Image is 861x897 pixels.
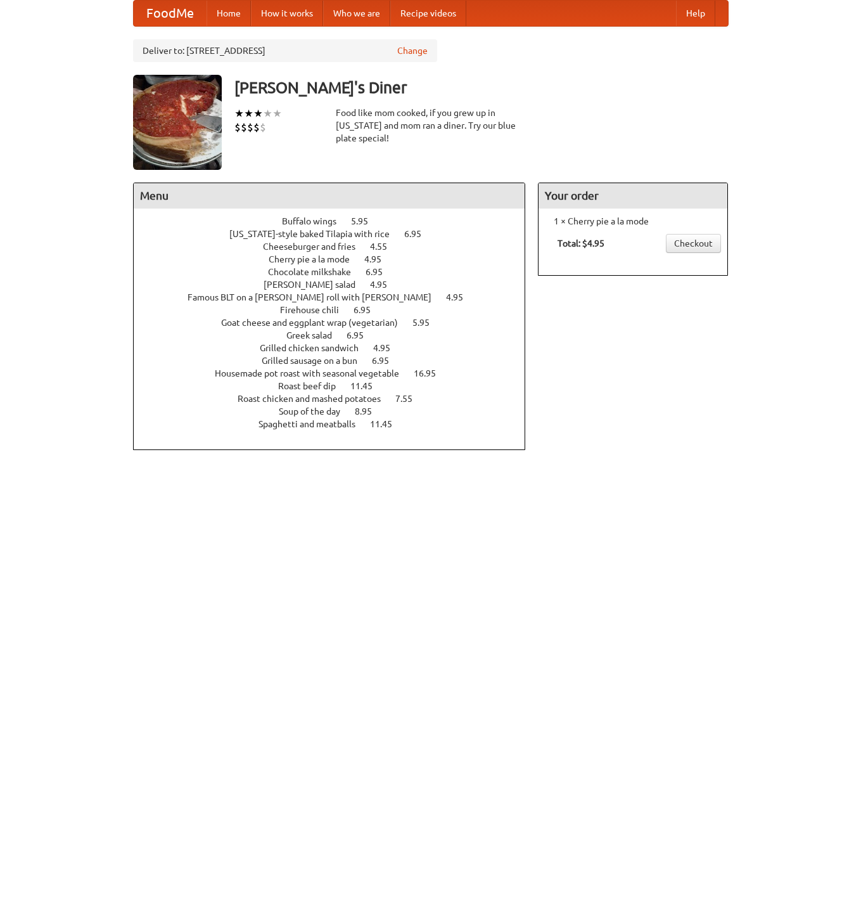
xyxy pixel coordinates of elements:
[676,1,715,26] a: Help
[355,406,385,416] span: 8.95
[215,368,459,378] a: Housemade pot roast with seasonal vegetable 16.95
[280,305,394,315] a: Firehouse chili 6.95
[247,120,253,134] li: $
[253,106,263,120] li: ★
[414,368,449,378] span: 16.95
[286,330,387,340] a: Greek salad 6.95
[395,394,425,404] span: 7.55
[272,106,282,120] li: ★
[282,216,392,226] a: Buffalo wings 5.95
[134,183,525,209] h4: Menu
[350,381,385,391] span: 11.45
[238,394,393,404] span: Roast chicken and mashed potatoes
[241,120,247,134] li: $
[370,280,400,290] span: 4.95
[134,1,207,26] a: FoodMe
[264,280,411,290] a: [PERSON_NAME] salad 4.95
[133,39,437,62] div: Deliver to: [STREET_ADDRESS]
[282,216,349,226] span: Buffalo wings
[253,120,260,134] li: $
[133,75,222,170] img: angular.jpg
[372,356,402,366] span: 6.95
[263,106,272,120] li: ★
[278,381,348,391] span: Roast beef dip
[269,254,362,264] span: Cherry pie a la mode
[412,318,442,328] span: 5.95
[251,1,323,26] a: How it works
[558,238,604,248] b: Total: $4.95
[229,229,402,239] span: [US_STATE]-style baked Tilapia with rice
[370,419,405,429] span: 11.45
[221,318,411,328] span: Goat cheese and eggplant wrap (vegetarian)
[238,394,436,404] a: Roast chicken and mashed potatoes 7.55
[221,318,453,328] a: Goat cheese and eggplant wrap (vegetarian) 5.95
[262,356,412,366] a: Grilled sausage on a bun 6.95
[279,406,395,416] a: Soup of the day 8.95
[234,75,729,100] h3: [PERSON_NAME]'s Diner
[234,120,241,134] li: $
[188,292,444,302] span: Famous BLT on a [PERSON_NAME] roll with [PERSON_NAME]
[539,183,727,209] h4: Your order
[279,406,353,416] span: Soup of the day
[229,229,445,239] a: [US_STATE]-style baked Tilapia with rice 6.95
[278,381,396,391] a: Roast beef dip 11.45
[666,234,721,253] a: Checkout
[260,120,266,134] li: $
[370,242,400,252] span: 4.55
[263,242,411,252] a: Cheeseburger and fries 4.55
[404,229,434,239] span: 6.95
[263,242,368,252] span: Cheeseburger and fries
[269,254,405,264] a: Cherry pie a la mode 4.95
[234,106,244,120] li: ★
[262,356,370,366] span: Grilled sausage on a bun
[323,1,390,26] a: Who we are
[351,216,381,226] span: 5.95
[366,267,395,277] span: 6.95
[286,330,345,340] span: Greek salad
[336,106,526,145] div: Food like mom cooked, if you grew up in [US_STATE] and mom ran a diner. Try our blue plate special!
[268,267,406,277] a: Chocolate milkshake 6.95
[244,106,253,120] li: ★
[364,254,394,264] span: 4.95
[397,44,428,57] a: Change
[347,330,376,340] span: 6.95
[207,1,251,26] a: Home
[354,305,383,315] span: 6.95
[268,267,364,277] span: Chocolate milkshake
[260,343,371,353] span: Grilled chicken sandwich
[264,280,368,290] span: [PERSON_NAME] salad
[215,368,412,378] span: Housemade pot roast with seasonal vegetable
[258,419,368,429] span: Spaghetti and meatballs
[188,292,487,302] a: Famous BLT on a [PERSON_NAME] roll with [PERSON_NAME] 4.95
[260,343,414,353] a: Grilled chicken sandwich 4.95
[446,292,476,302] span: 4.95
[390,1,466,26] a: Recipe videos
[258,419,416,429] a: Spaghetti and meatballs 11.45
[545,215,721,228] li: 1 × Cherry pie a la mode
[280,305,352,315] span: Firehouse chili
[373,343,403,353] span: 4.95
